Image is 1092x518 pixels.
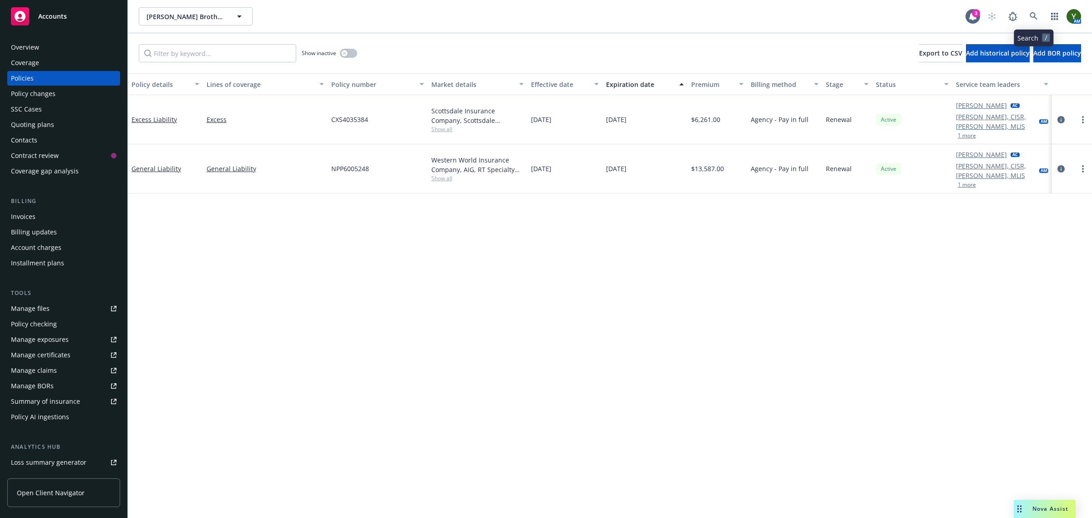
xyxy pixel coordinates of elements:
[11,164,79,178] div: Coverage gap analysis
[17,488,85,498] span: Open Client Navigator
[7,86,120,101] a: Policy changes
[822,73,872,95] button: Stage
[1056,163,1067,174] a: circleInformation
[7,4,120,29] a: Accounts
[7,117,120,132] a: Quoting plans
[958,182,976,188] button: 1 more
[7,148,120,163] a: Contract review
[207,164,324,173] a: General Liability
[11,71,34,86] div: Policies
[876,80,939,89] div: Status
[203,73,328,95] button: Lines of coverage
[531,80,589,89] div: Effective date
[1046,7,1064,25] a: Switch app
[207,115,324,124] a: Excess
[751,115,809,124] span: Agency - Pay in full
[1014,500,1076,518] button: Nova Assist
[602,73,688,95] button: Expiration date
[531,164,551,173] span: [DATE]
[331,80,414,89] div: Policy number
[1077,163,1088,174] a: more
[302,49,336,57] span: Show inactive
[1004,7,1022,25] a: Report a Bug
[751,80,809,89] div: Billing method
[956,80,1039,89] div: Service team leaders
[11,56,39,70] div: Coverage
[131,80,189,89] div: Policy details
[11,102,42,117] div: SSC Cases
[958,133,976,138] button: 1 more
[966,44,1030,62] button: Add historical policy
[527,73,602,95] button: Effective date
[956,161,1036,180] a: [PERSON_NAME], CISR, [PERSON_NAME], MLIS
[691,80,734,89] div: Premium
[531,115,551,124] span: [DATE]
[919,44,962,62] button: Export to CSV
[11,209,35,224] div: Invoices
[7,394,120,409] a: Summary of insurance
[7,56,120,70] a: Coverage
[872,73,952,95] button: Status
[431,80,514,89] div: Market details
[983,7,1001,25] a: Start snowing
[956,101,1007,110] a: [PERSON_NAME]
[826,80,859,89] div: Stage
[7,102,120,117] a: SSC Cases
[11,148,59,163] div: Contract review
[1032,505,1068,513] span: Nova Assist
[11,133,37,147] div: Contacts
[11,363,57,378] div: Manage claims
[7,348,120,362] a: Manage certificates
[131,164,181,173] a: General Liability
[11,348,71,362] div: Manage certificates
[11,86,56,101] div: Policy changes
[7,225,120,239] a: Billing updates
[7,71,120,86] a: Policies
[7,209,120,224] a: Invoices
[11,225,57,239] div: Billing updates
[7,410,120,424] a: Policy AI ingestions
[428,73,528,95] button: Market details
[1033,49,1081,57] span: Add BOR policy
[972,9,980,17] div: 3
[7,363,120,378] a: Manage claims
[691,115,720,124] span: $6,261.00
[207,80,314,89] div: Lines of coverage
[7,133,120,147] a: Contacts
[1025,7,1043,25] a: Search
[7,256,120,270] a: Installment plans
[691,164,724,173] span: $13,587.00
[7,40,120,55] a: Overview
[11,410,69,424] div: Policy AI ingestions
[956,150,1007,159] a: [PERSON_NAME]
[606,80,674,89] div: Expiration date
[751,164,809,173] span: Agency - Pay in full
[880,165,898,173] span: Active
[11,379,54,393] div: Manage BORs
[331,164,369,173] span: NPP6005248
[11,117,54,132] div: Quoting plans
[7,332,120,347] a: Manage exposures
[11,240,61,255] div: Account charges
[11,301,50,316] div: Manage files
[11,317,57,331] div: Policy checking
[7,379,120,393] a: Manage BORs
[826,164,852,173] span: Renewal
[1014,500,1025,518] div: Drag to move
[747,73,822,95] button: Billing method
[139,7,253,25] button: [PERSON_NAME] Brothers, LLC
[431,174,524,182] span: Show all
[7,164,120,178] a: Coverage gap analysis
[952,73,1052,95] button: Service team leaders
[11,256,64,270] div: Installment plans
[128,73,203,95] button: Policy details
[1033,44,1081,62] button: Add BOR policy
[606,164,627,173] span: [DATE]
[606,115,627,124] span: [DATE]
[956,112,1036,131] a: [PERSON_NAME], CISR, [PERSON_NAME], MLIS
[139,44,296,62] input: Filter by keyword...
[919,49,962,57] span: Export to CSV
[7,289,120,298] div: Tools
[11,455,86,470] div: Loss summary generator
